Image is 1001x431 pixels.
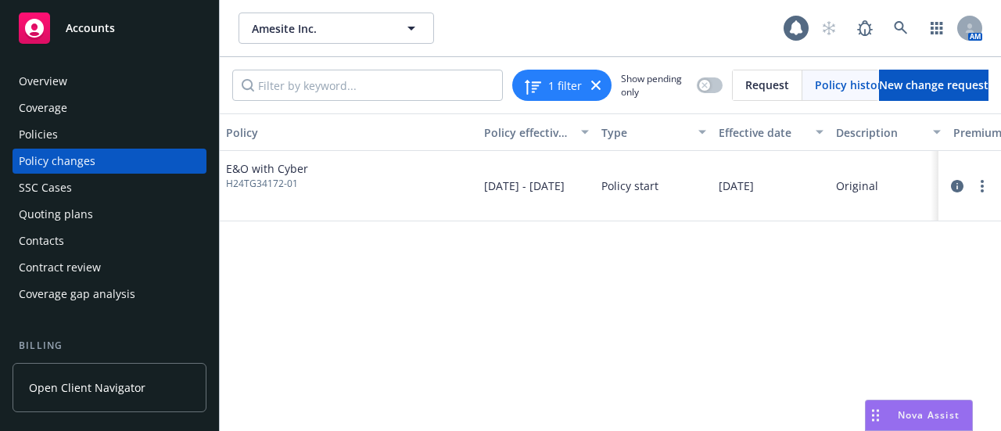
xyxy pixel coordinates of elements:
[745,77,789,93] span: Request
[13,6,206,50] a: Accounts
[879,77,988,92] span: New change request
[29,379,145,396] span: Open Client Navigator
[849,13,881,44] a: Report a Bug
[13,202,206,227] a: Quoting plans
[13,95,206,120] a: Coverage
[13,338,206,354] div: Billing
[478,113,595,151] button: Policy effective dates
[19,255,101,280] div: Contract review
[484,178,565,194] span: [DATE] - [DATE]
[232,70,503,101] input: Filter by keyword...
[621,72,691,99] span: Show pending only
[813,13,845,44] a: Start snowing
[973,177,992,196] a: more
[252,20,387,37] span: Amesite Inc.
[19,175,72,200] div: SSC Cases
[13,282,206,307] a: Coverage gap analysis
[13,175,206,200] a: SSC Cases
[66,22,115,34] span: Accounts
[13,122,206,147] a: Policies
[866,400,885,430] div: Drag to move
[548,77,582,94] span: 1 filter
[13,228,206,253] a: Contacts
[815,77,888,93] span: Policy history
[836,178,878,194] div: Original
[601,124,689,141] div: Type
[879,70,988,101] a: New change request
[712,113,830,151] button: Effective date
[595,113,712,151] button: Type
[226,124,472,141] div: Policy
[226,160,308,177] span: E&O with Cyber
[19,95,67,120] div: Coverage
[921,13,953,44] a: Switch app
[13,69,206,94] a: Overview
[13,255,206,280] a: Contract review
[719,178,754,194] span: [DATE]
[885,13,917,44] a: Search
[19,228,64,253] div: Contacts
[13,149,206,174] a: Policy changes
[19,69,67,94] div: Overview
[220,113,478,151] button: Policy
[830,113,947,151] button: Description
[898,408,960,422] span: Nova Assist
[19,202,93,227] div: Quoting plans
[484,124,572,141] div: Policy effective dates
[601,178,658,194] span: Policy start
[19,149,95,174] div: Policy changes
[719,124,806,141] div: Effective date
[19,282,135,307] div: Coverage gap analysis
[19,122,58,147] div: Policies
[226,177,308,191] span: H24TG34172-01
[948,177,967,196] a: circleInformation
[239,13,434,44] button: Amesite Inc.
[865,400,973,431] button: Nova Assist
[836,124,924,141] div: Description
